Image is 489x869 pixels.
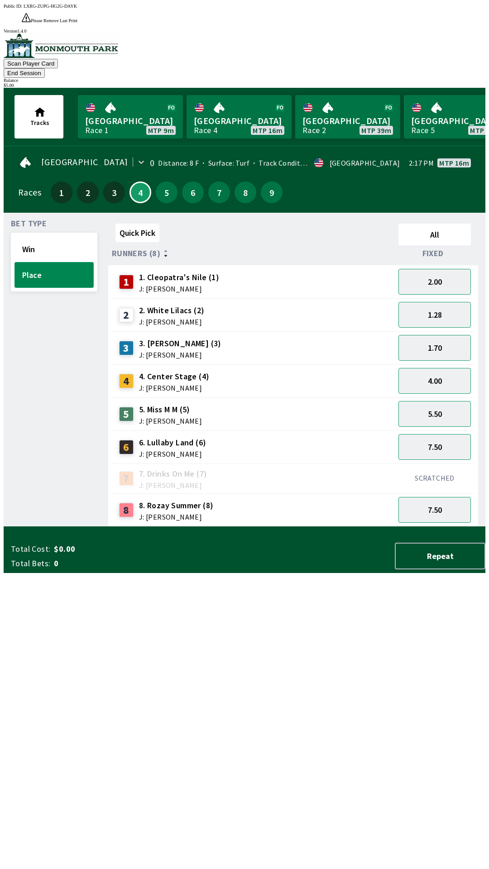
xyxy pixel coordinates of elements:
span: MTP 16m [253,127,283,134]
span: 3. [PERSON_NAME] (3) [139,338,221,349]
button: Win [14,236,94,262]
button: Tracks [14,95,63,138]
button: 2.00 [398,269,471,295]
button: 1 [51,181,72,203]
button: Scan Player Card [4,59,58,68]
span: 7.50 [428,442,442,452]
span: 2 [79,189,96,196]
div: Runners (8) [112,249,395,258]
span: Total Cost: [11,544,50,554]
div: Race 2 [302,127,326,134]
button: 2 [77,181,99,203]
span: J: [PERSON_NAME] [139,482,207,489]
span: 5 [158,189,175,196]
span: J: [PERSON_NAME] [139,285,219,292]
div: Races [18,189,41,196]
div: 5 [119,407,134,421]
span: 2. White Lilacs (2) [139,305,205,316]
span: 3 [105,189,123,196]
div: Public ID: [4,4,485,9]
div: 3 [119,341,134,355]
span: Tracks [30,119,49,127]
span: J: [PERSON_NAME] [139,450,206,458]
a: [GEOGRAPHIC_DATA]Race 2MTP 39m [295,95,400,138]
span: J: [PERSON_NAME] [139,351,221,358]
span: Bet Type [11,220,47,227]
button: Place [14,262,94,288]
div: Balance [4,78,485,83]
span: 8. Rozay Summer (8) [139,500,214,511]
span: Runners (8) [112,250,160,257]
span: Surface: Turf [199,158,249,167]
div: 7 [119,471,134,486]
div: Fixed [395,249,475,258]
span: 8 [237,189,254,196]
span: Win [22,244,86,254]
span: [GEOGRAPHIC_DATA] [41,158,128,166]
span: J: [PERSON_NAME] [139,513,214,520]
span: [GEOGRAPHIC_DATA] [85,115,176,127]
span: MTP 39m [361,127,391,134]
div: 4 [119,374,134,388]
button: 4.00 [398,368,471,394]
button: 1.28 [398,302,471,328]
span: Total Bets: [11,558,50,569]
button: End Session [4,68,45,78]
span: 2.00 [428,277,442,287]
div: 8 [119,503,134,517]
span: Fixed [422,250,444,257]
div: Race 4 [194,127,217,134]
span: 4 [133,190,148,195]
span: 1 [53,189,70,196]
span: 1.28 [428,310,442,320]
button: 7.50 [398,434,471,460]
button: 4 [129,181,151,203]
span: Quick Pick [120,228,155,238]
span: Track Condition: Firm [249,158,329,167]
span: 5.50 [428,409,442,419]
span: 0 [54,558,197,569]
button: 3 [103,181,125,203]
span: Distance: 8 F [158,158,199,167]
button: Repeat [395,543,485,569]
img: venue logo [4,33,118,58]
span: $0.00 [54,544,197,554]
span: MTP 16m [439,159,469,167]
div: Version 1.4.0 [4,29,485,33]
button: 9 [261,181,283,203]
button: 8 [235,181,256,203]
div: $ 5.00 [4,83,485,88]
button: Quick Pick [115,224,159,242]
span: J: [PERSON_NAME] [139,384,210,392]
span: Please Remove Last Print [31,18,77,23]
div: 2 [119,308,134,322]
span: 6 [184,189,201,196]
span: [GEOGRAPHIC_DATA] [302,115,393,127]
span: J: [PERSON_NAME] [139,318,205,325]
span: All [403,229,467,240]
div: 1 [119,275,134,289]
div: [GEOGRAPHIC_DATA] [330,159,400,167]
a: [GEOGRAPHIC_DATA]Race 4MTP 16m [187,95,292,138]
button: All [398,224,471,245]
span: Repeat [403,551,477,561]
span: 2:17 PM [409,159,434,167]
span: LXRG-ZUPG-HG2G-DAYK [24,4,77,9]
div: Race 1 [85,127,109,134]
span: 1. Cleopatra's Nile (1) [139,272,219,283]
a: [GEOGRAPHIC_DATA]Race 1MTP 9m [78,95,183,138]
span: MTP 9m [148,127,174,134]
button: 5 [156,181,177,203]
button: 7 [208,181,230,203]
button: 6 [182,181,204,203]
button: 1.70 [398,335,471,361]
span: J: [PERSON_NAME] [139,417,202,425]
span: 9 [263,189,280,196]
div: 6 [119,440,134,454]
div: Race 5 [411,127,435,134]
div: SCRATCHED [398,473,471,482]
button: 5.50 [398,401,471,427]
span: 7 [211,189,228,196]
span: 4.00 [428,376,442,386]
span: 4. Center Stage (4) [139,371,210,382]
